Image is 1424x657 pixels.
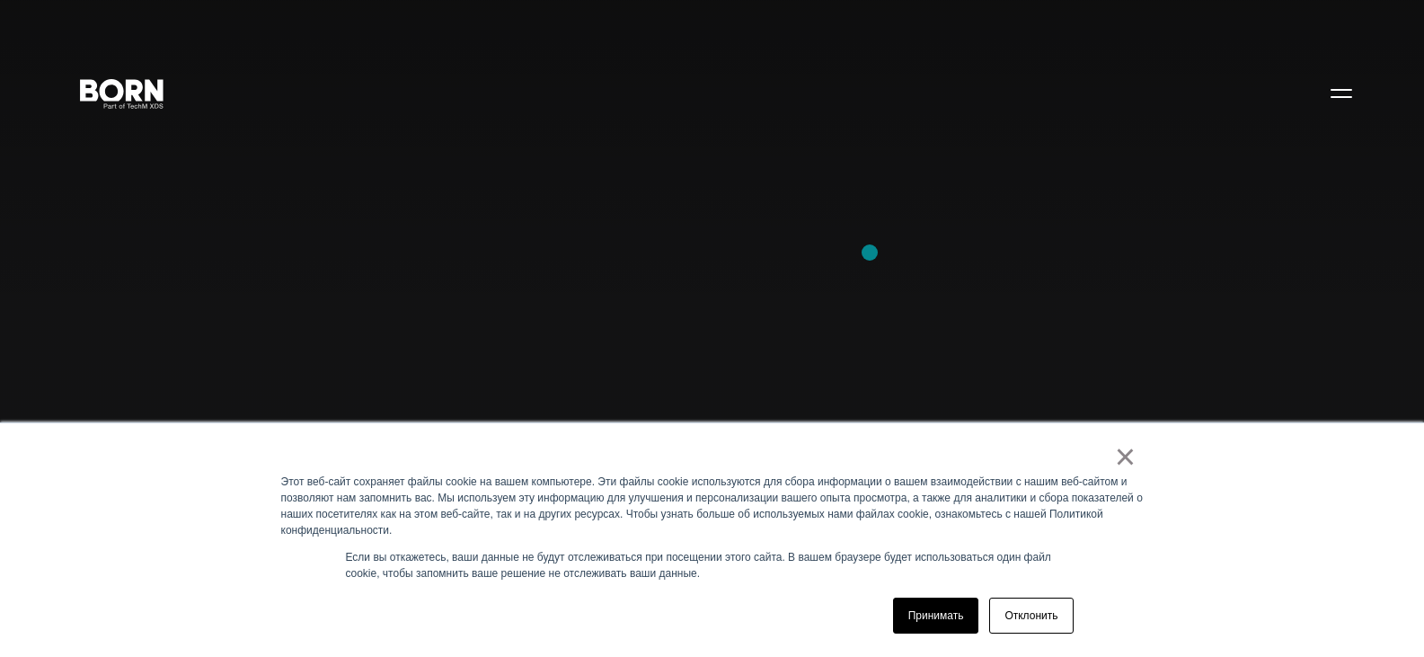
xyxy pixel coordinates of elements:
[1115,448,1137,465] a: ×
[1115,437,1136,476] font: ×
[1004,609,1057,622] font: Отклонить
[989,598,1073,634] a: Отклонить
[1320,74,1363,111] button: Открыть
[346,551,1051,580] font: Если вы откажетесь, ваши данные не будут отслеживаться при посещении этого сайта. В вашем браузер...
[908,609,964,622] font: Принимать
[281,475,1143,537] font: Этот веб-сайт сохраняет файлы cookie на вашем компьютере. Эти файлы cookie используются для сбора...
[893,598,979,634] a: Принимать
